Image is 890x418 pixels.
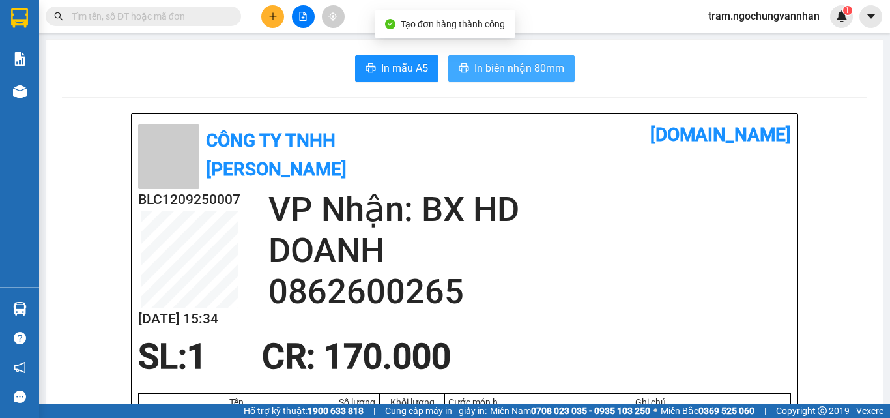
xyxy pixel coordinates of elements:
span: Miền Bắc [661,404,754,418]
button: printerIn biên nhận 80mm [448,55,575,82]
b: [DOMAIN_NAME] [174,10,315,32]
span: | [764,404,766,418]
span: printer [459,63,469,75]
div: Ghi chú [513,397,787,408]
b: Công ty TNHH [PERSON_NAME] [53,16,194,67]
h2: BLC1209250001 [7,76,109,97]
button: caret-down [859,5,882,28]
h2: [DATE] 15:34 [138,308,240,330]
span: file-add [298,12,308,21]
input: Tìm tên, số ĐT hoặc mã đơn [72,9,225,23]
span: check-circle [385,19,395,29]
span: In biên nhận 80mm [474,60,564,76]
span: Miền Nam [490,404,650,418]
div: Cước món hàng [448,397,506,408]
span: notification [14,361,26,374]
span: 1 [845,6,850,15]
img: warehouse-icon [13,302,27,316]
span: printer [366,63,376,75]
span: ⚪️ [653,408,657,413]
strong: 0369 525 060 [698,406,754,416]
span: search [54,12,63,21]
button: printerIn mẫu A5 [355,55,438,82]
span: Cung cấp máy in - giấy in: [385,404,487,418]
span: SL: [138,336,187,377]
span: plus [268,12,278,21]
img: icon-new-feature [836,10,848,22]
span: tram.ngochungvannhan [698,8,830,24]
h2: 0862600265 [268,271,791,312]
sup: 1 [843,6,852,15]
span: message [14,391,26,403]
span: In mẫu A5 [381,60,428,76]
strong: 1900 633 818 [308,406,364,416]
span: | [373,404,375,418]
span: Hỗ trợ kỹ thuật: [244,404,364,418]
h1: Giao dọc đường [68,76,240,166]
button: plus [261,5,284,28]
div: Khối lượng [383,397,441,408]
span: question-circle [14,332,26,344]
button: aim [322,5,345,28]
div: Số lượng [337,397,376,408]
img: solution-icon [13,52,27,66]
span: aim [328,12,337,21]
h2: BLC1209250007 [138,189,240,211]
img: logo-vxr [11,8,28,28]
div: Tên [142,397,330,408]
span: copyright [818,406,827,415]
span: CR : 170.000 [262,336,451,377]
span: Tạo đơn hàng thành công [401,19,505,29]
img: warehouse-icon [13,85,27,98]
h2: VP Nhận: BX HD [268,189,791,230]
span: caret-down [865,10,877,22]
strong: 0708 023 035 - 0935 103 250 [531,406,650,416]
b: [DOMAIN_NAME] [650,124,791,145]
span: 1 [187,336,207,377]
h2: DOANH [268,230,791,271]
b: Công ty TNHH [PERSON_NAME] [206,130,347,180]
button: file-add [292,5,315,28]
